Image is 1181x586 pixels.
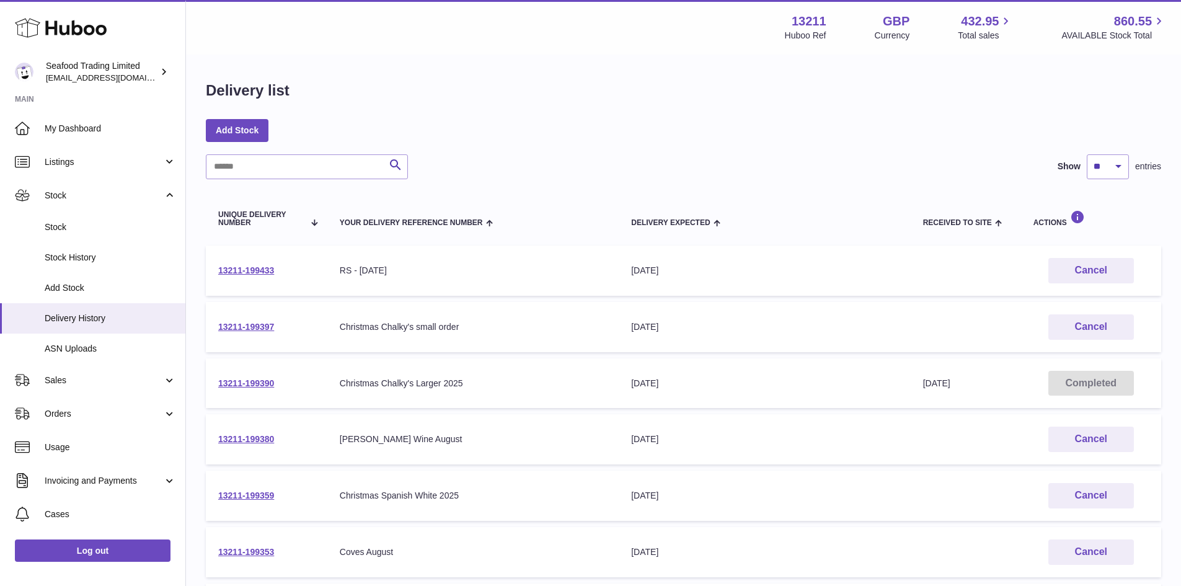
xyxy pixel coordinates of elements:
[1061,30,1166,42] span: AVAILABLE Stock Total
[958,13,1013,42] a: 432.95 Total sales
[45,475,163,487] span: Invoicing and Payments
[45,343,176,355] span: ASN Uploads
[46,60,157,84] div: Seafood Trading Limited
[206,119,268,141] a: Add Stock
[923,219,992,227] span: Received to Site
[340,490,606,502] div: Christmas Spanish White 2025
[1114,13,1152,30] span: 860.55
[631,321,898,333] div: [DATE]
[631,433,898,445] div: [DATE]
[631,219,710,227] span: Delivery Expected
[218,491,274,500] a: 13211-199359
[45,190,163,202] span: Stock
[631,378,898,389] div: [DATE]
[1058,161,1081,172] label: Show
[340,433,606,445] div: [PERSON_NAME] Wine August
[961,13,999,30] span: 432.95
[631,490,898,502] div: [DATE]
[1048,483,1134,508] button: Cancel
[1048,539,1134,565] button: Cancel
[1135,161,1161,172] span: entries
[206,81,290,100] h1: Delivery list
[218,265,274,275] a: 13211-199433
[792,13,826,30] strong: 13211
[45,375,163,386] span: Sales
[45,508,176,520] span: Cases
[875,30,910,42] div: Currency
[45,313,176,324] span: Delivery History
[1048,427,1134,452] button: Cancel
[45,282,176,294] span: Add Stock
[218,322,274,332] a: 13211-199397
[1048,258,1134,283] button: Cancel
[218,434,274,444] a: 13211-199380
[340,378,606,389] div: Christmas Chalky's Larger 2025
[218,547,274,557] a: 13211-199353
[45,408,163,420] span: Orders
[631,265,898,277] div: [DATE]
[340,321,606,333] div: Christmas Chalky's small order
[218,378,274,388] a: 13211-199390
[785,30,826,42] div: Huboo Ref
[45,221,176,233] span: Stock
[340,219,483,227] span: Your Delivery Reference Number
[631,546,898,558] div: [DATE]
[340,546,606,558] div: Coves August
[45,156,163,168] span: Listings
[45,123,176,135] span: My Dashboard
[15,539,170,562] a: Log out
[1048,314,1134,340] button: Cancel
[1033,210,1149,227] div: Actions
[923,378,950,388] span: [DATE]
[45,442,176,453] span: Usage
[340,265,606,277] div: RS - [DATE]
[958,30,1013,42] span: Total sales
[46,73,182,82] span: [EMAIL_ADDRESS][DOMAIN_NAME]
[15,63,33,81] img: online@rickstein.com
[1061,13,1166,42] a: 860.55 AVAILABLE Stock Total
[45,252,176,264] span: Stock History
[218,211,304,227] span: Unique Delivery Number
[883,13,909,30] strong: GBP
